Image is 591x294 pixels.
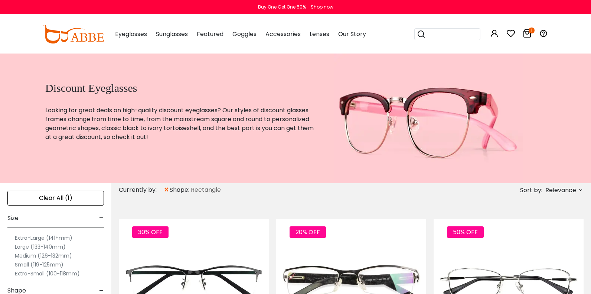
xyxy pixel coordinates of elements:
span: Accessories [265,30,301,38]
label: Medium (126-132mm) [15,251,72,260]
span: 30% OFF [132,226,169,238]
label: Extra-Small (100-118mm) [15,269,80,278]
span: 20% OFF [290,226,326,238]
span: × [163,183,170,197]
div: Shop now [311,4,333,10]
span: Lenses [310,30,329,38]
span: 50% OFF [447,226,484,238]
span: - [99,209,104,227]
div: Clear All (1) [7,191,104,206]
span: Our Story [338,30,366,38]
span: Relevance [545,184,576,197]
label: Small (119-125mm) [15,260,63,269]
img: abbeglasses.com [43,25,104,43]
a: Shop now [307,4,333,10]
span: Rectangle [191,185,221,194]
label: Large (133-140mm) [15,242,66,251]
a: 1 [523,30,532,39]
label: Extra-Large (141+mm) [15,233,72,242]
span: Sunglasses [156,30,188,38]
div: Currently by: [119,183,163,197]
img: discount eyeglasses [334,53,523,183]
span: Sort by: [520,186,542,194]
span: Size [7,209,19,227]
i: 1 [529,28,535,33]
p: Looking for great deals on high-quality discount eyeglasses? Our styles of discount glasses frame... [45,106,316,142]
div: Buy One Get One 50% [258,4,306,10]
span: Featured [197,30,223,38]
span: Eyeglasses [115,30,147,38]
h1: Discount Eyeglasses [45,81,316,95]
span: Goggles [232,30,257,38]
span: shape: [170,185,191,194]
